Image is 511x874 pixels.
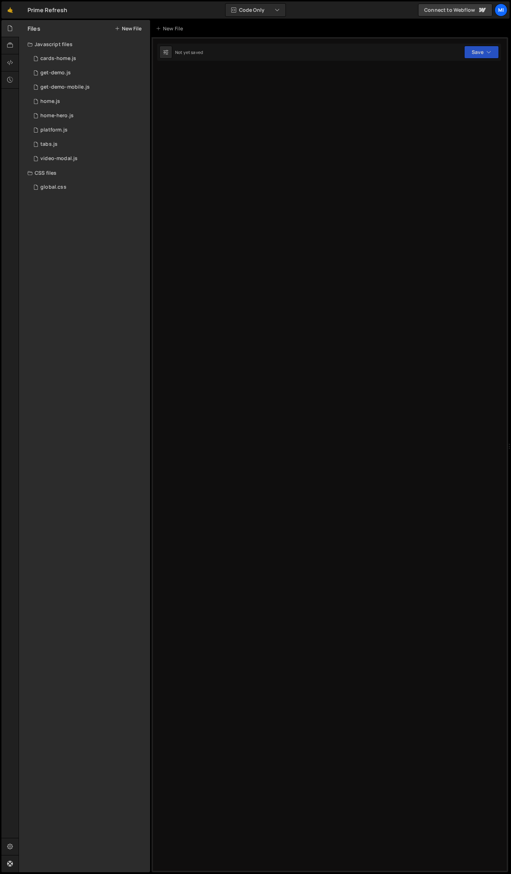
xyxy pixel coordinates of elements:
[28,123,150,137] div: 16983/46739.js
[40,98,60,105] div: home.js
[40,155,78,162] div: video-modal.js
[28,51,150,66] div: 16983/47432.js
[28,80,150,94] div: 16983/46693.js
[495,4,507,16] a: Mi
[40,127,68,133] div: platform.js
[40,84,90,90] div: get-demo-mobile.js
[225,4,286,16] button: Code Only
[28,94,150,109] div: 16983/46578.js
[175,49,203,55] div: Not yet saved
[464,46,499,59] button: Save
[40,184,66,190] div: global.css
[28,180,150,194] div: 16983/46577.css
[28,6,67,14] div: Prime Refresh
[40,55,76,62] div: cards-home.js
[19,37,150,51] div: Javascript files
[28,137,150,152] div: 16983/46734.js
[40,113,74,119] div: home-hero.js
[28,66,150,80] div: 16983/46692.js
[28,109,150,123] div: 16983/47433.js
[156,25,186,32] div: New File
[1,1,19,19] a: 🤙
[28,25,40,33] h2: Files
[19,166,150,180] div: CSS files
[40,141,58,148] div: tabs.js
[115,26,142,31] button: New File
[418,4,492,16] a: Connect to Webflow
[40,70,71,76] div: get-demo.js
[28,152,150,166] div: 16983/47444.js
